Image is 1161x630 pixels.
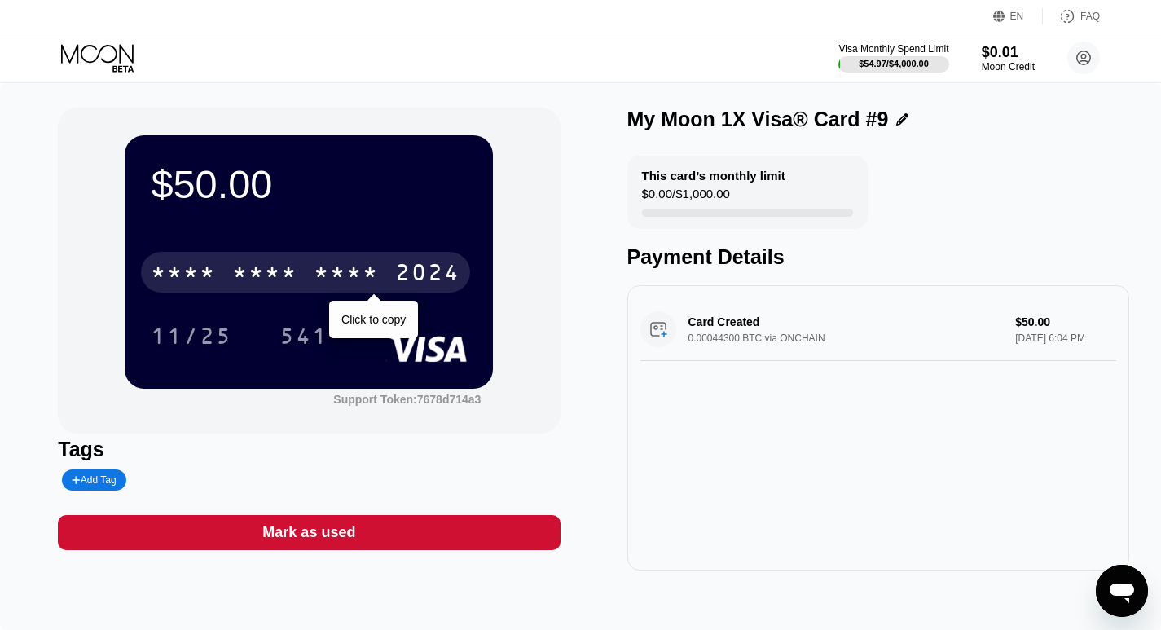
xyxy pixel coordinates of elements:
div: 2024 [395,262,460,288]
div: My Moon 1X Visa® Card #9 [627,108,889,131]
div: Moon Credit [982,61,1035,73]
div: $0.01Moon Credit [982,44,1035,73]
div: 541 [267,315,341,356]
div: Mark as used [262,523,355,542]
div: $50.00 [151,161,467,207]
div: 11/25 [139,315,244,356]
div: Tags [58,438,560,461]
div: FAQ [1043,8,1100,24]
div: 11/25 [151,325,232,351]
div: Click to copy [341,313,406,326]
div: Visa Monthly Spend Limit$54.97/$4,000.00 [838,43,948,73]
div: Mark as used [58,515,560,550]
div: $0.00 / $1,000.00 [642,187,730,209]
iframe: Button to launch messaging window [1096,565,1148,617]
div: EN [993,8,1043,24]
div: Support Token:7678d714a3 [333,393,481,406]
div: Visa Monthly Spend Limit [838,43,948,55]
div: Add Tag [62,469,125,491]
div: $0.01 [982,44,1035,61]
div: Payment Details [627,245,1129,269]
div: Add Tag [72,474,116,486]
div: $54.97 / $4,000.00 [859,59,929,68]
div: Support Token: 7678d714a3 [333,393,481,406]
div: This card’s monthly limit [642,169,785,183]
div: FAQ [1080,11,1100,22]
div: 541 [279,325,328,351]
div: EN [1010,11,1024,22]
